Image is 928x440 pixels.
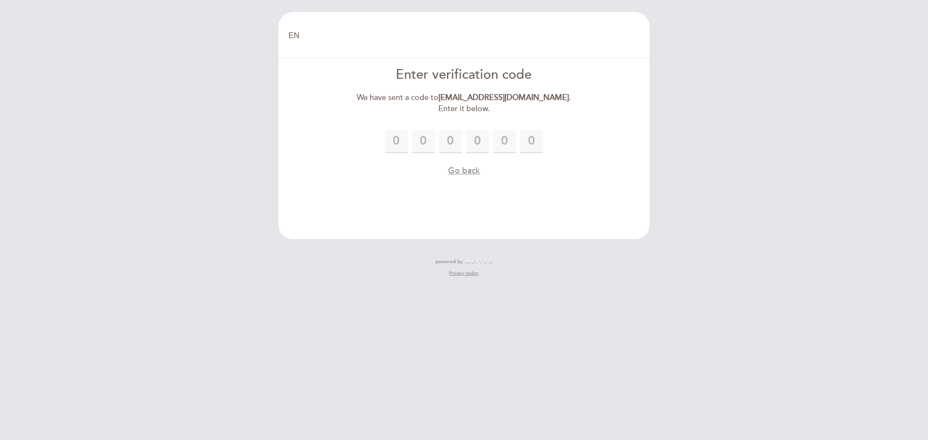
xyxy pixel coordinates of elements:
[493,130,516,153] input: 0
[412,130,435,153] input: 0
[435,258,493,265] a: powered by
[385,130,408,153] input: 0
[435,258,463,265] span: powered by
[438,93,569,102] strong: [EMAIL_ADDRESS][DOMAIN_NAME]
[353,66,575,85] div: Enter verification code
[448,165,480,177] button: Go back
[353,92,575,114] div: We have sent a code to . Enter it below.
[465,259,493,264] img: MEITRE
[449,270,478,277] a: Privacy policy
[520,130,543,153] input: 0
[466,130,489,153] input: 0
[439,130,462,153] input: 0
